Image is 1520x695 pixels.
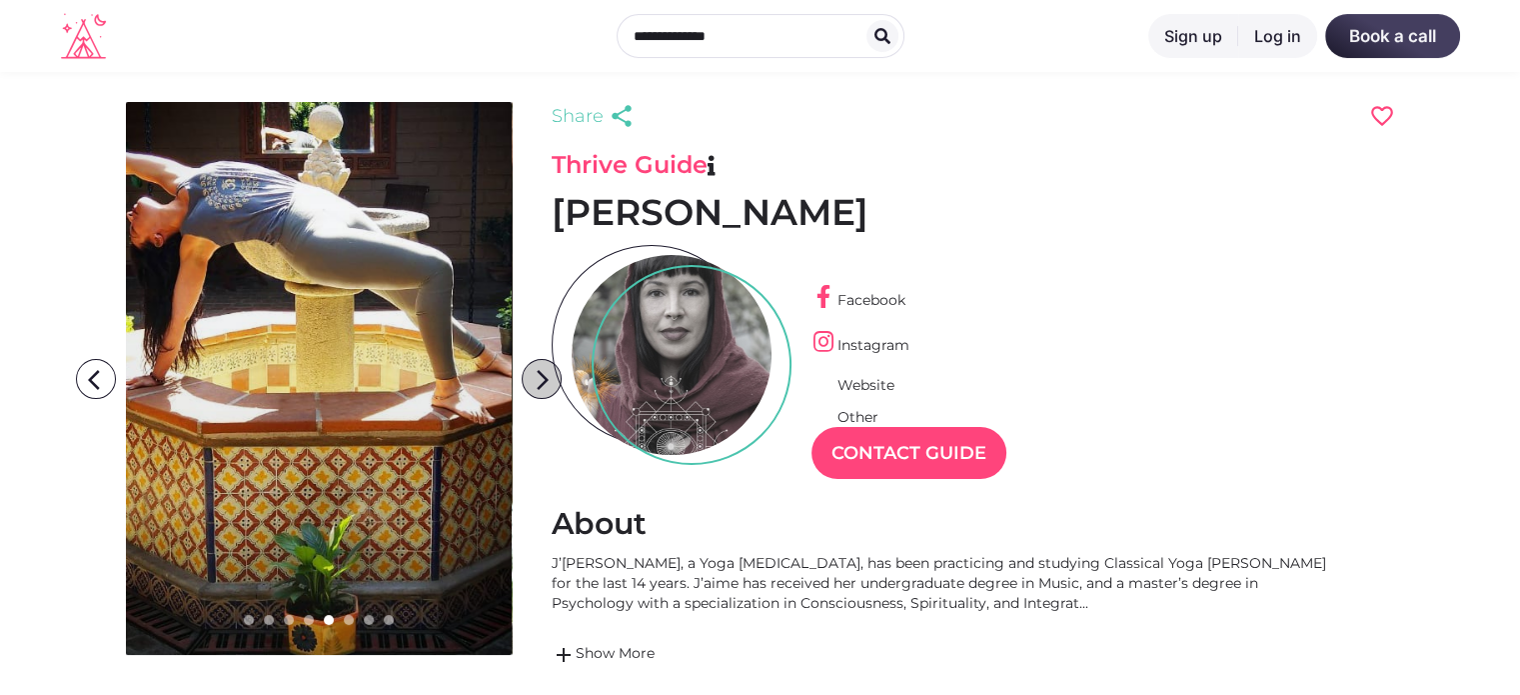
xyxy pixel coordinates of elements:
h2: About [552,505,1395,543]
a: Book a call [1325,14,1460,58]
a: Instagram [811,336,909,354]
a: addShow More [552,643,1331,667]
i: arrow_forward_ios [523,360,563,400]
a: Share [552,102,640,130]
h1: [PERSON_NAME] [552,190,1395,235]
a: Website [811,376,894,394]
a: Other [811,408,878,426]
span: Share [552,102,604,130]
a: Sign up [1148,14,1238,58]
a: Log in [1238,14,1317,58]
h3: Thrive Guide [552,150,1395,180]
div: J’[PERSON_NAME], a Yoga [MEDICAL_DATA], has been practicing and studying Classical Yoga [PERSON_N... [552,553,1331,613]
span: add [552,643,576,667]
a: Contact Guide [811,427,1006,479]
a: Facebook [811,291,905,309]
i: arrow_back_ios [80,360,120,400]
